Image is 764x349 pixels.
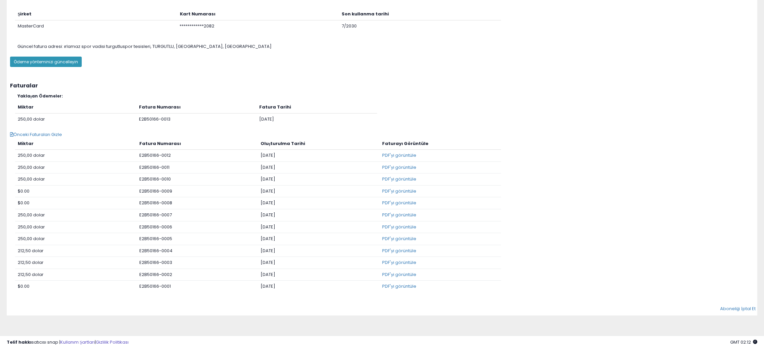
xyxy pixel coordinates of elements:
font: E2B50166-0008 [139,200,172,206]
a: PDF'yi görüntüle [382,248,416,254]
font: E2B50166-0005 [139,235,172,242]
font: Şirket [18,11,31,17]
a: PDF'yi görüntüle [382,164,416,170]
font: E2B50166-0006 [139,224,172,230]
a: PDF'yi görüntüle [382,200,416,206]
a: PDF'yi görüntüle [382,259,416,266]
font: Yaklaşan Ödemeler: [17,93,63,99]
a: Gizlilik Politikası [96,339,129,345]
a: PDF'yi görüntüle [382,235,416,242]
font: [DATE] [261,271,275,278]
font: [DATE] [261,248,275,254]
font: $0.00 [18,283,29,289]
font: 250,00 dolar [18,212,45,218]
font: 250,00 dolar [18,235,45,242]
a: PDF'yi görüntüle [382,176,416,182]
font: E2B50166-0004 [139,248,172,254]
font: | [95,339,96,345]
font: [DATE] [261,212,275,218]
font: 250,00 dolar [18,176,45,182]
font: $0.00 [18,188,29,194]
font: 250,00 dolar [18,164,45,170]
font: 250,00 dolar [18,224,45,230]
font: ırlamaz spor vadisi turgutluspor tesisleri, TURGUTLU, [GEOGRAPHIC_DATA], [GEOGRAPHIC_DATA] [64,43,272,50]
font: E2B50166-0011 [139,164,169,170]
font: E2B50166-0010 [139,176,171,182]
font: Faturalar [10,82,38,89]
font: E2B50166-0002 [139,271,172,278]
font: Fatura Tarihi [259,104,291,110]
font: 250,00 dolar [18,116,45,122]
font: GMT 02:12 [730,339,751,345]
font: [DATE] [261,235,275,242]
font: Miktar [18,140,33,147]
font: [DATE] [261,164,275,170]
font: [DATE] [261,200,275,206]
font: Faturayı Görüntüle [382,140,428,147]
font: Önceki Faturaları Gizle [13,131,62,138]
font: Telif hakkı [7,339,31,345]
a: PDF'yi görüntüle [382,224,416,230]
a: PDF'yi görüntüle [382,188,416,194]
font: Fatura Numarası [139,140,181,147]
a: PDF'yi görüntüle [382,212,416,218]
button: Ödeme yönteminizi güncelleyin [10,57,82,67]
a: PDF'yi görüntüle [382,271,416,278]
a: PDF'yi görüntüle [382,283,416,289]
font: [DATE] [259,116,274,122]
font: [DATE] [261,152,275,158]
span: 2025-10-8 02:13 GMT [730,339,757,345]
a: Kullanım Şartları [60,339,95,345]
font: [DATE] [261,176,275,182]
font: [DATE] [261,188,275,194]
font: Kart Numarası [180,11,215,17]
font: E2B50166-0007 [139,212,172,218]
font: [DATE] [261,259,275,266]
font: Güncel fatura adresi: [18,43,63,50]
font: Miktar [18,104,33,110]
font: 212,50 dolar [18,271,44,278]
font: MasterCard [18,23,44,29]
font: 212,50 dolar [18,259,44,266]
font: Fatura Numarası [139,104,181,110]
font: 250,00 dolar [18,152,45,158]
font: 212,50 dolar [18,248,44,254]
font: Son kullanma tarihi [342,11,389,17]
font: E2B50166-0001 [139,283,171,289]
font: 2082 [204,23,215,29]
font: E2B50166-0003 [139,259,172,266]
font: Oluşturulma Tarihi [261,140,305,147]
font: E2B50166-0012 [139,152,171,158]
font: 7/2030 [342,23,357,29]
font: [DATE] [261,283,275,289]
font: satıcısı snap | [31,339,60,345]
font: [DATE] [261,224,275,230]
a: PDF'yi görüntüle [382,152,416,158]
a: Aboneliği İptal Et [720,305,756,312]
font: E2B50166-0009 [139,188,172,194]
font: $0.00 [18,200,29,206]
font: Ödeme yönteminizi güncelleyin [14,59,78,65]
font: E2B50166-0013 [139,116,170,122]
